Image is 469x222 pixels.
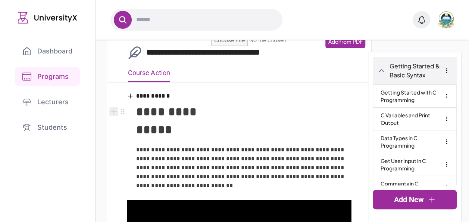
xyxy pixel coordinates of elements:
a: C Variables and Print Output [381,108,449,130]
a: Getting Started & Basic Syntax [390,62,452,80]
a: Getting Started with C Programming [381,85,449,107]
button: Add block [109,107,118,116]
a: Lecturers [15,92,80,112]
a: Add New [373,190,457,209]
a: Get User Input in C Programming [381,153,449,176]
a: Comments in C Programming [381,176,449,198]
a: Dashboard [15,41,80,61]
a: Programs [15,67,80,86]
label: Add from PDF [325,35,365,48]
a: Students [15,118,80,137]
a: Data Types in C Programming [381,130,449,153]
p: Course Action [128,65,170,82]
img: UniversityX [18,12,77,24]
button: Open block menu [118,107,127,116]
